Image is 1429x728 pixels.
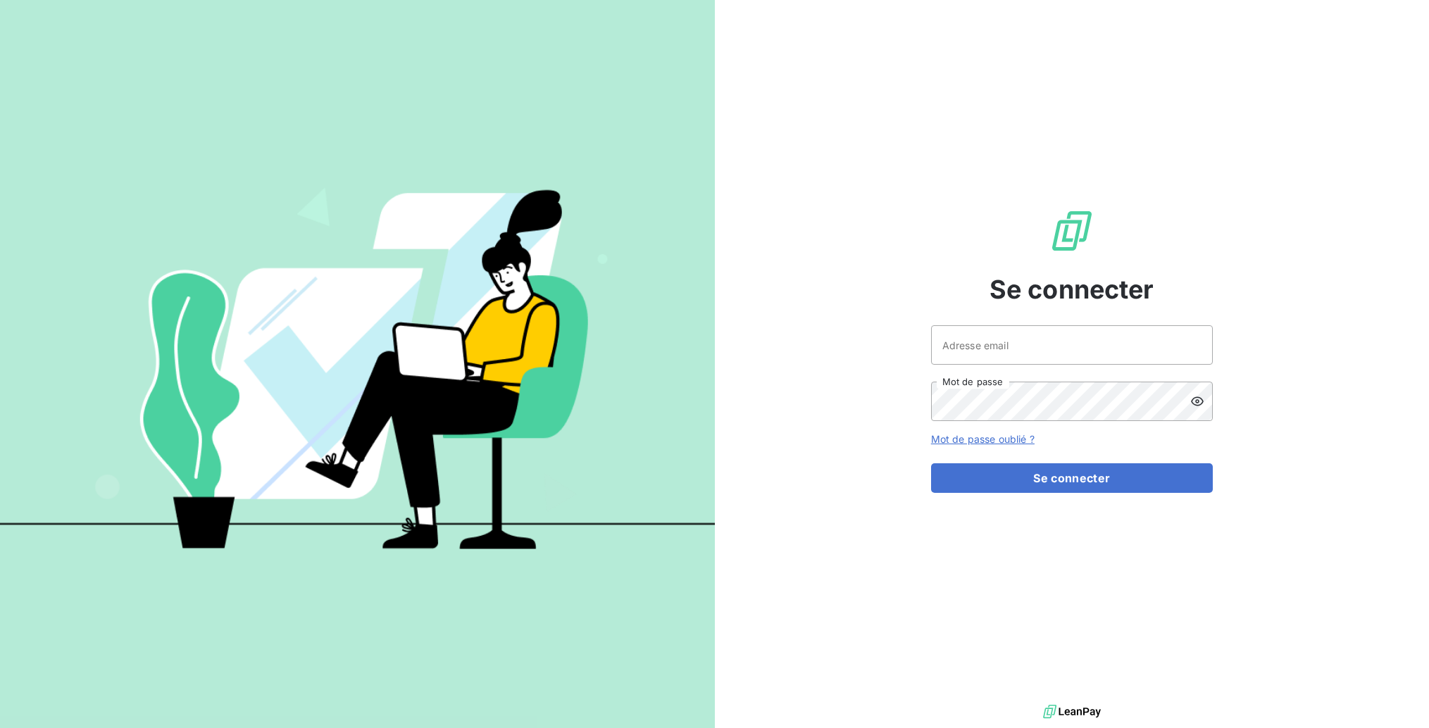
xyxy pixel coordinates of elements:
[1049,208,1094,253] img: Logo LeanPay
[990,270,1154,308] span: Se connecter
[931,463,1213,493] button: Se connecter
[931,433,1035,445] a: Mot de passe oublié ?
[1043,701,1101,722] img: logo
[931,325,1213,365] input: placeholder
